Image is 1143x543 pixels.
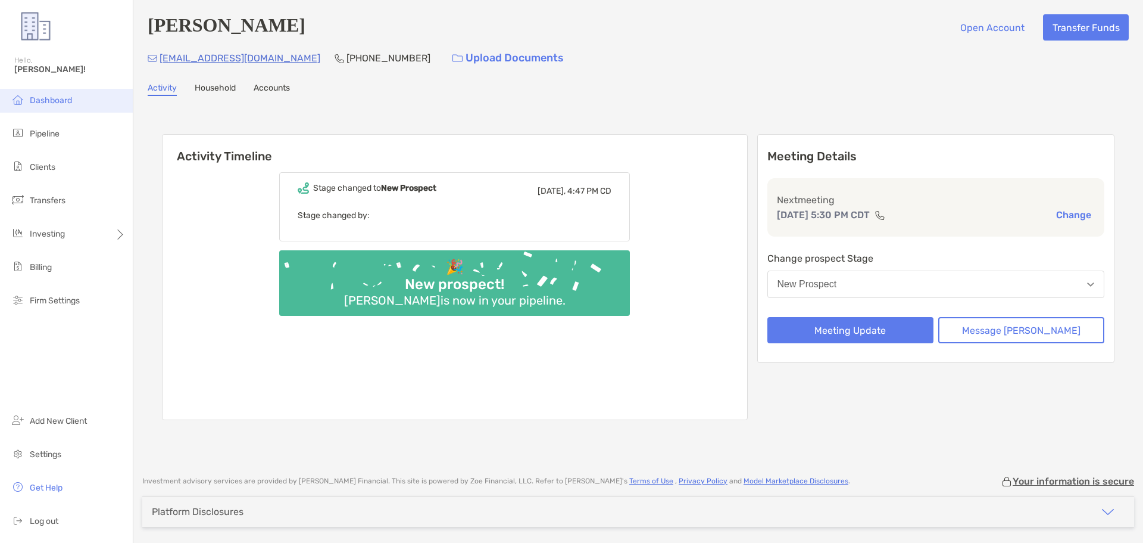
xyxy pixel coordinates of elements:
button: Message [PERSON_NAME] [938,317,1104,343]
img: transfers icon [11,193,25,207]
img: Phone Icon [335,54,344,63]
span: 4:47 PM CD [567,186,611,196]
div: [PERSON_NAME] is now in your pipeline. [339,293,570,308]
span: Transfers [30,196,65,206]
span: Get Help [30,483,63,493]
img: clients icon [11,159,25,173]
img: billing icon [11,259,25,274]
button: New Prospect [767,271,1105,298]
img: firm-settings icon [11,293,25,307]
b: New Prospect [381,183,436,193]
a: Household [195,83,236,96]
a: Model Marketplace Disclosures [744,477,848,485]
span: [PERSON_NAME]! [14,64,126,75]
span: Settings [30,449,61,460]
img: Event icon [298,182,309,194]
img: Open dropdown arrow [1087,283,1094,287]
h4: [PERSON_NAME] [148,14,305,41]
div: New prospect! [400,276,509,293]
img: investing icon [11,226,25,240]
span: Pipeline [30,129,60,139]
p: [EMAIL_ADDRESS][DOMAIN_NAME] [160,51,320,66]
button: Open Account [951,14,1033,41]
img: settings icon [11,446,25,461]
img: communication type [875,210,885,220]
span: Billing [30,262,52,272]
div: Stage changed to [313,183,436,193]
span: Clients [30,162,55,172]
button: Change [1053,209,1095,221]
span: Log out [30,516,58,526]
a: Accounts [254,83,290,96]
img: dashboard icon [11,92,25,107]
img: Zoe Logo [14,5,57,48]
p: [DATE] 5:30 PM CDT [777,207,870,222]
p: Change prospect Stage [767,251,1105,266]
span: Firm Settings [30,296,80,306]
p: [PHONE_NUMBER] [346,51,430,66]
img: add_new_client icon [11,413,25,427]
span: Add New Client [30,416,87,426]
a: Privacy Policy [679,477,727,485]
img: logout icon [11,513,25,528]
a: Upload Documents [445,45,571,71]
p: Your information is secure [1013,476,1134,487]
a: Terms of Use [629,477,673,485]
span: Investing [30,229,65,239]
a: Activity [148,83,177,96]
p: Meeting Details [767,149,1105,164]
p: Stage changed by: [298,208,611,223]
div: Platform Disclosures [152,506,243,517]
p: Investment advisory services are provided by [PERSON_NAME] Financial . This site is powered by Zo... [142,477,850,486]
span: [DATE], [538,186,566,196]
span: Dashboard [30,95,72,106]
img: Confetti [279,250,630,306]
p: Next meeting [777,193,1095,207]
img: get-help icon [11,480,25,494]
button: Transfer Funds [1043,14,1129,41]
h6: Activity Timeline [163,135,747,163]
img: icon arrow [1101,505,1115,519]
img: Email Icon [148,55,157,62]
div: 🎉 [441,259,469,276]
img: pipeline icon [11,126,25,140]
div: New Prospect [777,279,837,290]
img: button icon [452,54,463,63]
button: Meeting Update [767,317,933,343]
